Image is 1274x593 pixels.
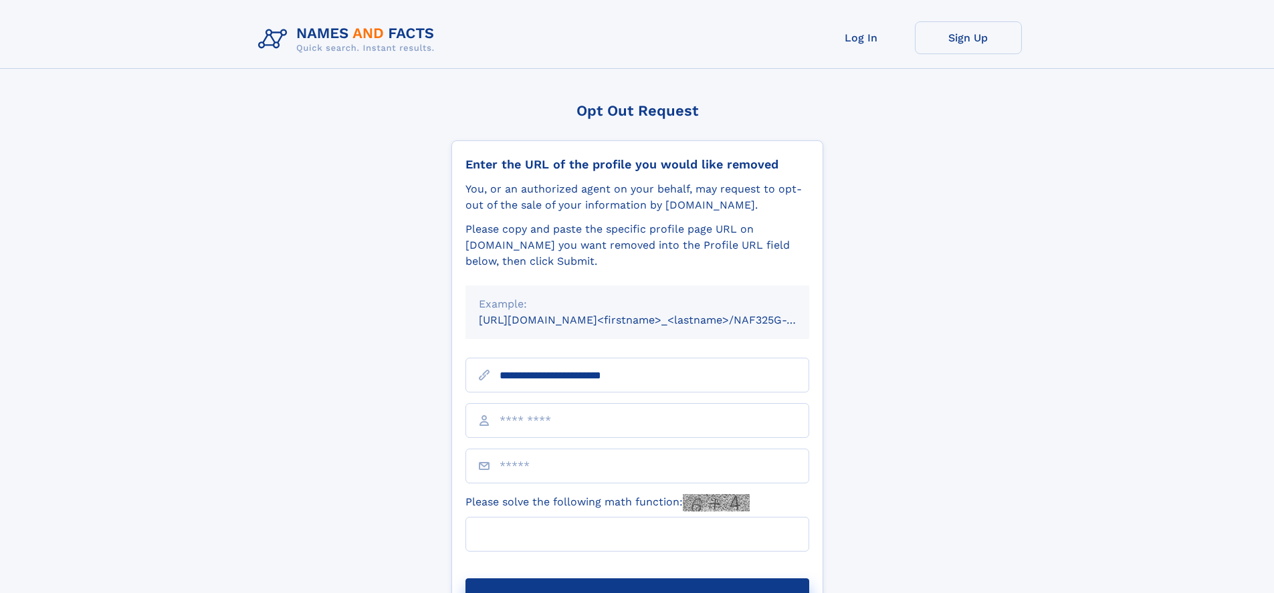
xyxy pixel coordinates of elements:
div: Please copy and paste the specific profile page URL on [DOMAIN_NAME] you want removed into the Pr... [465,221,809,269]
img: Logo Names and Facts [253,21,445,57]
div: Example: [479,296,796,312]
div: Enter the URL of the profile you would like removed [465,157,809,172]
a: Log In [808,21,915,54]
small: [URL][DOMAIN_NAME]<firstname>_<lastname>/NAF325G-xxxxxxxx [479,314,835,326]
div: Opt Out Request [451,102,823,119]
div: You, or an authorized agent on your behalf, may request to opt-out of the sale of your informatio... [465,181,809,213]
label: Please solve the following math function: [465,494,750,511]
a: Sign Up [915,21,1022,54]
